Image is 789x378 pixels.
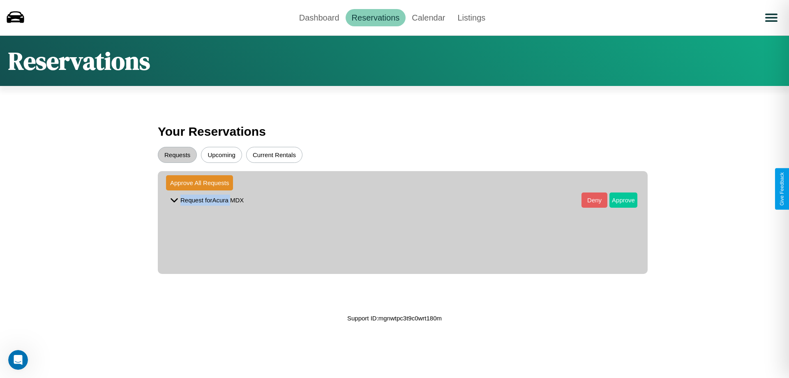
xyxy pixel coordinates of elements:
a: Listings [451,9,491,26]
iframe: Intercom live chat [8,350,28,370]
button: Upcoming [201,147,242,163]
h3: Your Reservations [158,121,631,143]
button: Approve All Requests [166,175,233,190]
button: Open menu [760,6,783,29]
h1: Reservations [8,44,150,78]
button: Approve [609,192,637,208]
p: Support ID: mgnwtpc3t9c0wrt180m [347,313,442,324]
div: Give Feedback [779,172,785,206]
p: Request for Acura MDX [180,195,244,206]
a: Dashboard [293,9,346,26]
a: Reservations [346,9,406,26]
button: Requests [158,147,197,163]
button: Deny [581,192,607,208]
button: Current Rentals [246,147,302,163]
a: Calendar [406,9,451,26]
